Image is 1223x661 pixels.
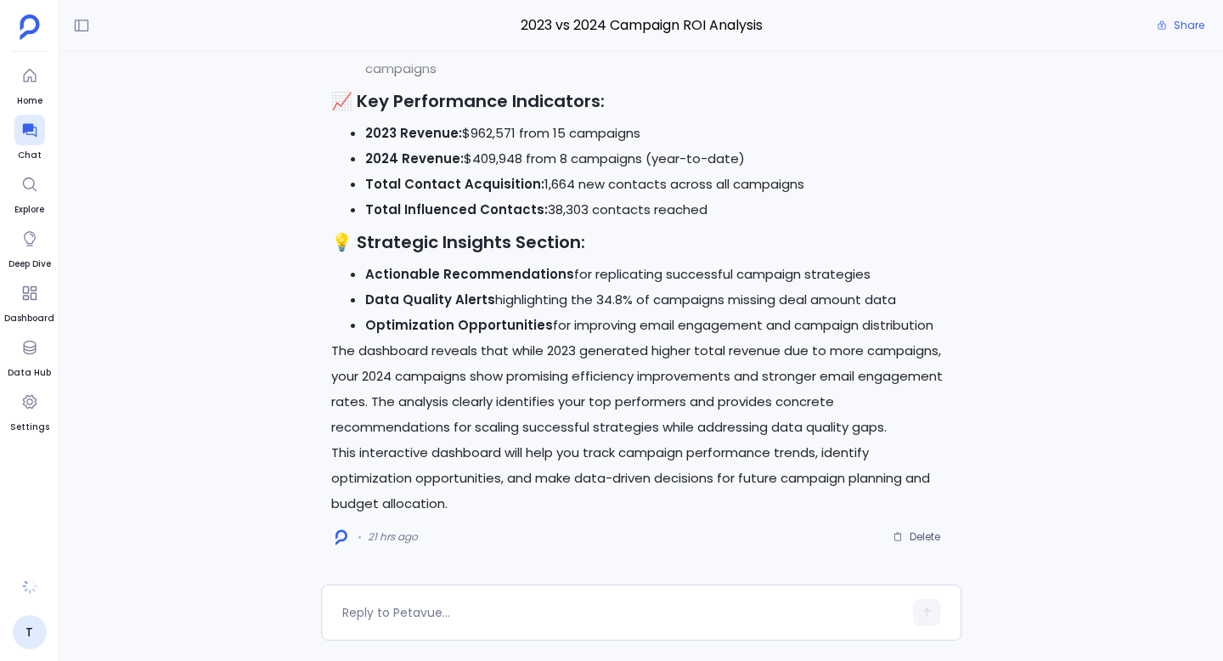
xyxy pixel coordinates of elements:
strong: 2023 Revenue: [365,124,462,142]
img: logo [335,529,347,545]
img: spinner-B0dY0IHp.gif [21,578,38,595]
li: $962,571 from 15 campaigns [365,121,951,146]
button: Share [1147,14,1215,37]
li: highlighting the 34.8% of campaigns missing deal amount data [365,287,951,313]
span: Share [1174,19,1204,32]
li: $409,948 from 8 campaigns (year-to-date) [365,146,951,172]
span: Explore [14,203,45,217]
img: petavue logo [20,14,40,40]
strong: Optimization Opportunities [365,316,553,334]
li: 1,664 new contacts across all campaigns [365,172,951,197]
a: Deep Dive [8,223,51,271]
strong: 2024 Revenue: [365,150,464,167]
span: Settings [10,421,49,434]
li: 38,303 contacts reached [365,197,951,223]
a: Data Hub [8,332,51,380]
strong: 📈 Key Performance Indicators: [331,89,605,113]
a: Chat [14,115,45,162]
strong: Data Quality Alerts [365,291,495,308]
span: Dashboard [4,312,54,325]
a: Explore [14,169,45,217]
span: 21 hrs ago [368,530,418,544]
span: Deep Dive [8,257,51,271]
a: Settings [10,387,49,434]
a: Dashboard [4,278,54,325]
strong: 💡 Strategic Insights Section: [331,230,585,254]
a: T [13,615,47,649]
p: The dashboard reveals that while 2023 generated higher total revenue due to more campaigns, your ... [331,338,951,440]
li: for replicating successful campaign strategies [365,262,951,287]
span: Home [14,94,45,108]
li: for improving email engagement and campaign distribution [365,313,951,338]
strong: Actionable Recommendations [365,265,574,283]
button: Delete [882,524,951,550]
a: Home [14,60,45,108]
span: Data Hub [8,366,51,380]
strong: Total Influenced Contacts: [365,201,548,218]
p: This interactive dashboard will help you track campaign performance trends, identify optimization... [331,440,951,517]
span: Chat [14,149,45,162]
span: 2023 vs 2024 Campaign ROI Analysis [321,14,961,37]
span: Delete [910,530,940,544]
strong: Total Contact Acquisition: [365,175,544,193]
